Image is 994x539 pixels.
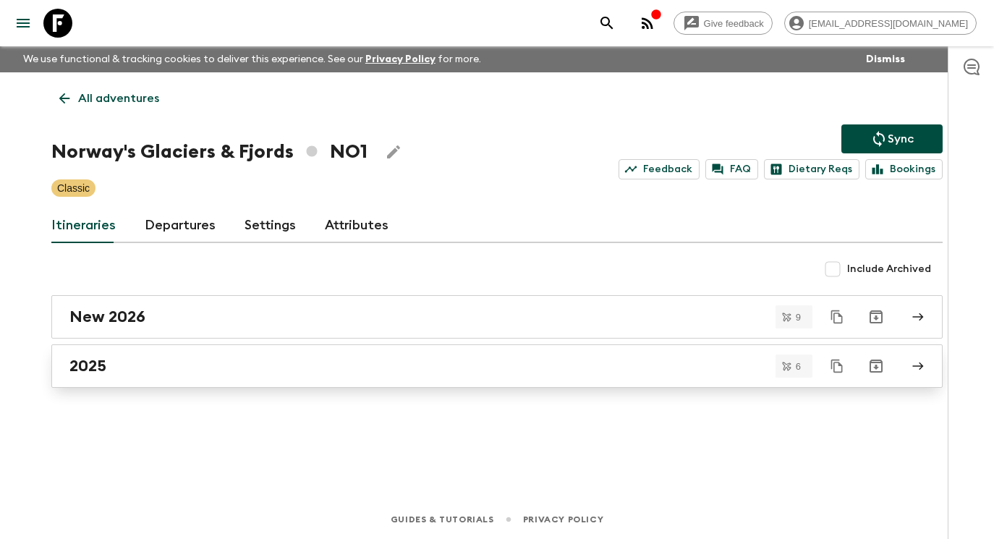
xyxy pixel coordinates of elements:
a: Give feedback [674,12,773,35]
button: Archive [862,352,891,381]
p: We use functional & tracking cookies to deliver this experience. See our for more. [17,46,487,72]
a: Privacy Policy [365,54,436,64]
button: Archive [862,302,891,331]
h1: Norway's Glaciers & Fjords NO1 [51,137,368,166]
a: New 2026 [51,295,943,339]
p: Classic [57,181,90,195]
a: Itineraries [51,208,116,243]
button: Dismiss [862,49,909,69]
span: 6 [787,362,810,371]
a: FAQ [705,159,758,179]
span: 9 [787,313,810,322]
h2: New 2026 [69,307,145,326]
a: Privacy Policy [523,512,603,527]
span: [EMAIL_ADDRESS][DOMAIN_NAME] [801,18,976,29]
span: Include Archived [847,262,931,276]
a: Settings [245,208,296,243]
h2: 2025 [69,357,106,375]
a: 2025 [51,344,943,388]
button: menu [9,9,38,38]
p: All adventures [78,90,159,107]
a: Feedback [619,159,700,179]
a: Departures [145,208,216,243]
button: Edit Adventure Title [379,137,408,166]
button: Duplicate [824,304,850,330]
a: Bookings [865,159,943,179]
a: Guides & Tutorials [391,512,494,527]
div: [EMAIL_ADDRESS][DOMAIN_NAME] [784,12,977,35]
a: Attributes [325,208,388,243]
p: Sync [888,130,914,148]
button: Duplicate [824,353,850,379]
a: All adventures [51,84,167,113]
a: Dietary Reqs [764,159,859,179]
button: Sync adventure departures to the booking engine [841,124,943,153]
button: search adventures [592,9,621,38]
span: Give feedback [696,18,772,29]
